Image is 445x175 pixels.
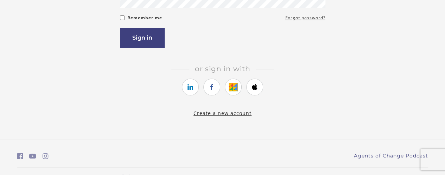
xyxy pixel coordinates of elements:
[285,14,325,22] a: Forgot password?
[43,153,49,160] i: https://www.instagram.com/agentsofchangeprep/ (Open in a new window)
[17,153,23,160] i: https://www.facebook.com/groups/aswbtestprep (Open in a new window)
[354,152,428,160] a: Agents of Change Podcast
[29,153,36,160] i: https://www.youtube.com/c/AgentsofChangeTestPrepbyMeaganMitchell (Open in a new window)
[246,79,263,95] a: https://courses.thinkific.com/users/auth/apple?ss%5Breferral%5D=&ss%5Buser_return_to%5D=%2Fcourse...
[203,79,220,95] a: https://courses.thinkific.com/users/auth/facebook?ss%5Breferral%5D=&ss%5Buser_return_to%5D=%2Fcou...
[182,79,199,95] a: https://courses.thinkific.com/users/auth/linkedin?ss%5Breferral%5D=&ss%5Buser_return_to%5D=%2Fcou...
[193,110,252,116] a: Create a new account
[127,14,162,22] label: Remember me
[17,151,23,161] a: https://www.facebook.com/groups/aswbtestprep (Open in a new window)
[189,65,256,73] span: Or sign in with
[225,79,242,95] a: https://courses.thinkific.com/users/auth/google?ss%5Breferral%5D=&ss%5Buser_return_to%5D=%2Fcours...
[29,151,36,161] a: https://www.youtube.com/c/AgentsofChangeTestPrepbyMeaganMitchell (Open in a new window)
[43,151,49,161] a: https://www.instagram.com/agentsofchangeprep/ (Open in a new window)
[120,28,165,48] button: Sign in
